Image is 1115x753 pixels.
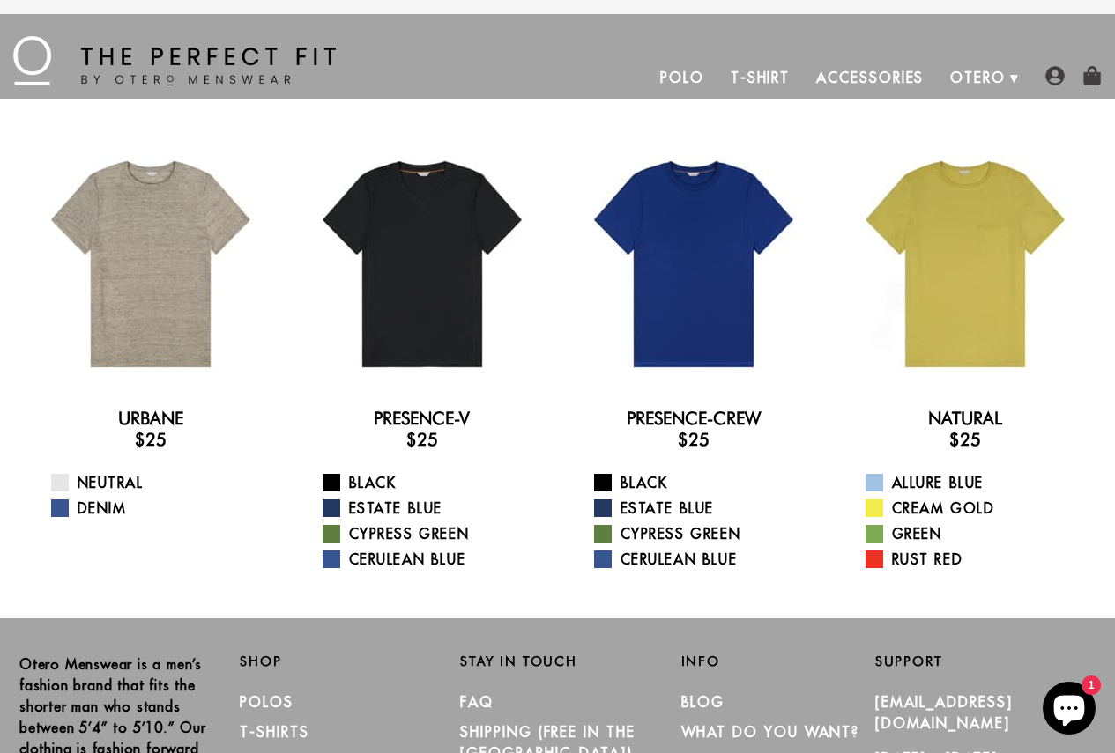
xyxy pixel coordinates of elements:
[323,498,544,519] a: Estate Blue
[1082,66,1102,85] img: shopping-bag-icon.png
[572,429,815,450] h3: $25
[866,523,1087,544] a: Green
[323,472,544,493] a: Black
[29,429,272,450] h3: $25
[866,472,1087,493] a: Allure Blue
[647,56,717,99] a: Polo
[460,693,494,711] a: FAQ
[803,56,937,99] a: Accessories
[681,723,860,741] a: What Do You Want?
[717,56,803,99] a: T-Shirt
[928,408,1002,429] a: Natural
[460,653,654,669] h2: Stay in Touch
[51,472,272,493] a: Neutral
[594,549,815,570] a: Cerulean Blue
[240,653,434,669] h2: Shop
[681,693,725,711] a: Blog
[875,693,1013,732] a: [EMAIL_ADDRESS][DOMAIN_NAME]
[594,523,815,544] a: Cypress Green
[681,653,875,669] h2: Info
[323,549,544,570] a: Cerulean Blue
[118,408,183,429] a: Urbane
[594,472,815,493] a: Black
[374,408,470,429] a: Presence-V
[937,56,1019,99] a: Otero
[1037,682,1101,739] inbox-online-store-chat: Shopify online store chat
[594,498,815,519] a: Estate Blue
[301,429,544,450] h3: $25
[844,429,1087,450] h3: $25
[240,723,308,741] a: T-Shirts
[1045,66,1065,85] img: user-account-icon.png
[627,408,761,429] a: Presence-Crew
[51,498,272,519] a: Denim
[13,36,336,85] img: The Perfect Fit - by Otero Menswear - Logo
[240,693,294,711] a: Polos
[866,549,1087,570] a: Rust Red
[866,498,1087,519] a: Cream Gold
[875,653,1096,669] h2: Support
[323,523,544,544] a: Cypress Green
